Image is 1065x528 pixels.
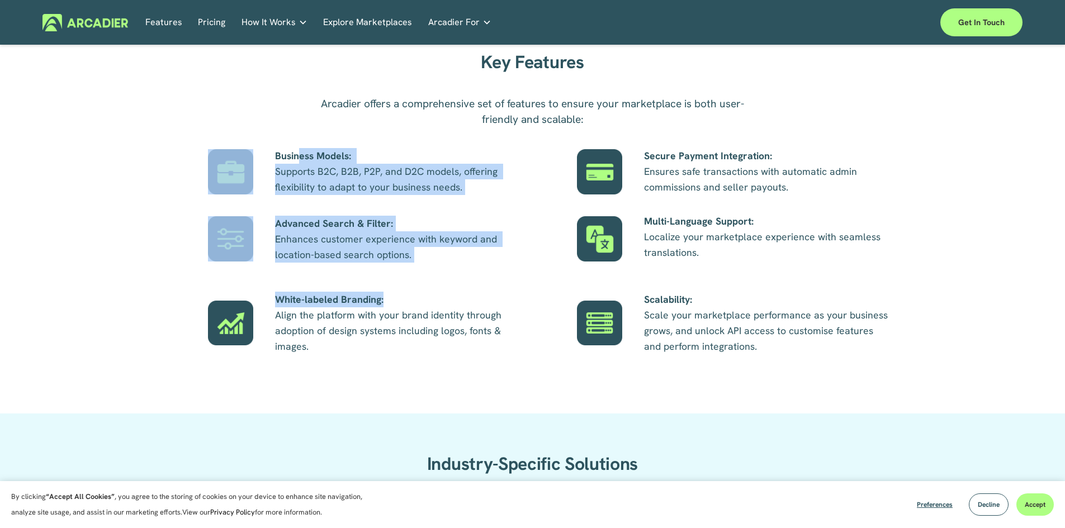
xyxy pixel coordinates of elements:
[198,14,225,31] a: Pricing
[210,507,255,517] a: Privacy Policy
[940,8,1023,36] a: Get in touch
[145,14,182,31] a: Features
[11,489,375,520] p: By clicking , you agree to the storing of cookies on your device to enhance site navigation, anal...
[275,148,522,195] p: Supports B2C, B2B, P2P, and D2C models, offering flexibility to adapt to your business needs.
[644,215,754,227] strong: Multi-Language Support:
[275,293,384,306] strong: White-labeled Branding:
[644,292,891,354] p: Scale your marketplace performance as your business grows, and unlock API access to customise fea...
[275,216,522,263] p: Enhances customer experience with keyword and location-based search options.
[481,50,584,74] strong: Key Features
[969,493,1009,516] button: Decline
[242,15,296,30] span: How It Works
[428,15,480,30] span: Arcadier For
[242,14,307,31] a: folder dropdown
[428,14,491,31] a: folder dropdown
[46,492,115,501] strong: “Accept All Cookies”
[644,149,772,162] strong: Secure Payment Integration:
[275,149,351,162] strong: Business Models:
[1009,474,1065,528] iframe: Chat Widget
[917,500,953,509] span: Preferences
[644,293,692,306] strong: Scalability:
[376,453,689,475] h2: Industry-Specific Solutions
[644,213,891,260] p: Localize your marketplace experience with seamless translations.
[644,148,891,195] p: Ensures safe transactions with automatic admin commissions and seller payouts.
[908,493,961,516] button: Preferences
[978,500,1000,509] span: Decline
[42,14,128,31] img: Arcadier
[323,14,412,31] a: Explore Marketplaces
[275,292,522,354] p: Align the platform with your brand identity through adoption of design systems including logos, f...
[275,217,393,230] strong: Advanced Search & Filter:
[309,96,756,127] p: Arcadier offers a comprehensive set of features to ensure your marketplace is both user-friendly ...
